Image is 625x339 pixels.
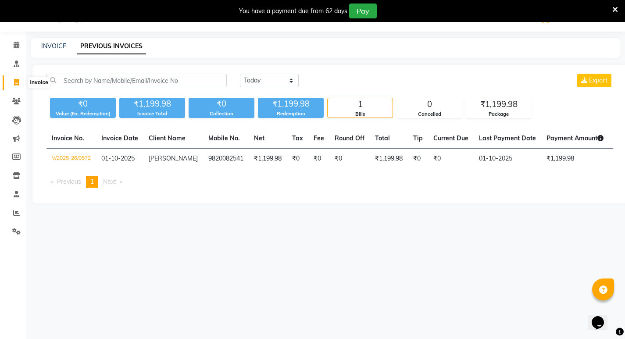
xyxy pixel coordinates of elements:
[46,74,227,87] input: Search by Name/Mobile/Email/Invoice No
[254,134,264,142] span: Net
[466,98,531,111] div: ₹1,199.98
[589,76,607,84] span: Export
[41,42,66,50] a: INVOICE
[149,154,198,162] span: [PERSON_NAME]
[208,134,240,142] span: Mobile No.
[28,77,50,88] div: Invoice
[413,134,423,142] span: Tip
[249,149,287,169] td: ₹1,199.98
[588,304,616,330] iframe: chat widget
[103,178,116,186] span: Next
[349,4,377,18] button: Pay
[314,134,324,142] span: Fee
[328,98,393,111] div: 1
[149,134,186,142] span: Client Name
[546,134,604,142] span: Payment Amount
[203,149,249,169] td: 9820082541
[101,154,135,162] span: 01-10-2025
[428,149,474,169] td: ₹0
[46,149,96,169] td: V/2025-26/0572
[101,134,138,142] span: Invoice Date
[77,39,146,54] a: PREVIOUS INVOICES
[408,149,428,169] td: ₹0
[50,98,116,110] div: ₹0
[466,111,531,118] div: Package
[541,149,609,169] td: ₹1,199.98
[335,134,364,142] span: Round Off
[258,110,324,118] div: Redemption
[239,7,347,16] div: You have a payment due from 62 days
[329,149,370,169] td: ₹0
[308,149,329,169] td: ₹0
[119,98,185,110] div: ₹1,199.98
[397,98,462,111] div: 0
[433,134,468,142] span: Current Due
[189,110,254,118] div: Collection
[397,111,462,118] div: Cancelled
[328,111,393,118] div: Bills
[258,98,324,110] div: ₹1,199.98
[50,110,116,118] div: Value (Ex. Redemption)
[189,98,254,110] div: ₹0
[292,134,303,142] span: Tax
[119,110,185,118] div: Invoice Total
[52,134,84,142] span: Invoice No.
[57,178,81,186] span: Previous
[370,149,408,169] td: ₹1,199.98
[577,74,611,87] button: Export
[375,134,390,142] span: Total
[479,134,536,142] span: Last Payment Date
[90,178,94,186] span: 1
[287,149,308,169] td: ₹0
[474,149,541,169] td: 01-10-2025
[46,176,613,188] nav: Pagination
